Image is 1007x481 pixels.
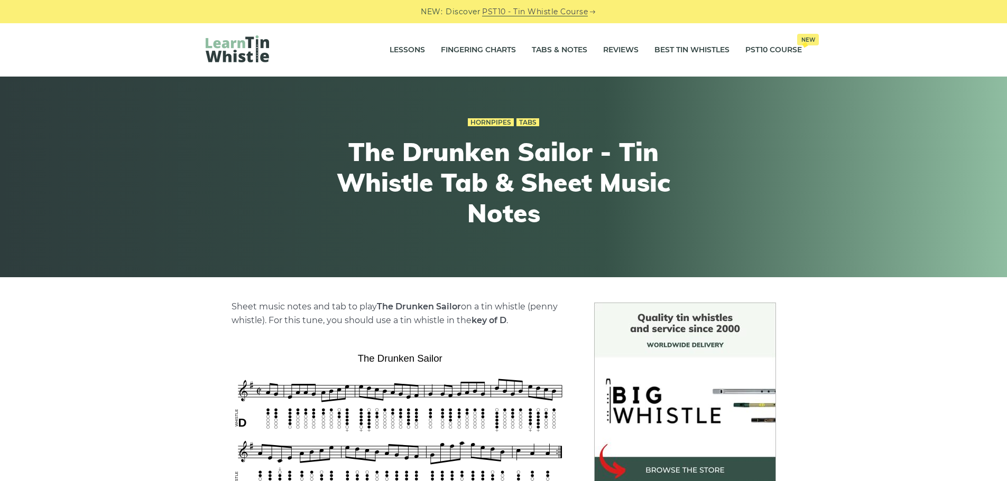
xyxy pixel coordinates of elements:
[745,37,802,63] a: PST10 CourseNew
[603,37,639,63] a: Reviews
[468,118,514,127] a: Hornpipes
[390,37,425,63] a: Lessons
[377,301,461,312] strong: The Drunken Sailor
[206,35,269,62] img: LearnTinWhistle.com
[309,137,698,228] h1: The Drunken Sailor - Tin Whistle Tab & Sheet Music Notes
[441,37,516,63] a: Fingering Charts
[654,37,729,63] a: Best Tin Whistles
[516,118,539,127] a: Tabs
[472,315,506,325] strong: key of D
[532,37,587,63] a: Tabs & Notes
[797,34,819,45] span: New
[232,300,569,327] p: Sheet music notes and tab to play on a tin whistle (penny whistle). For this tune, you should use...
